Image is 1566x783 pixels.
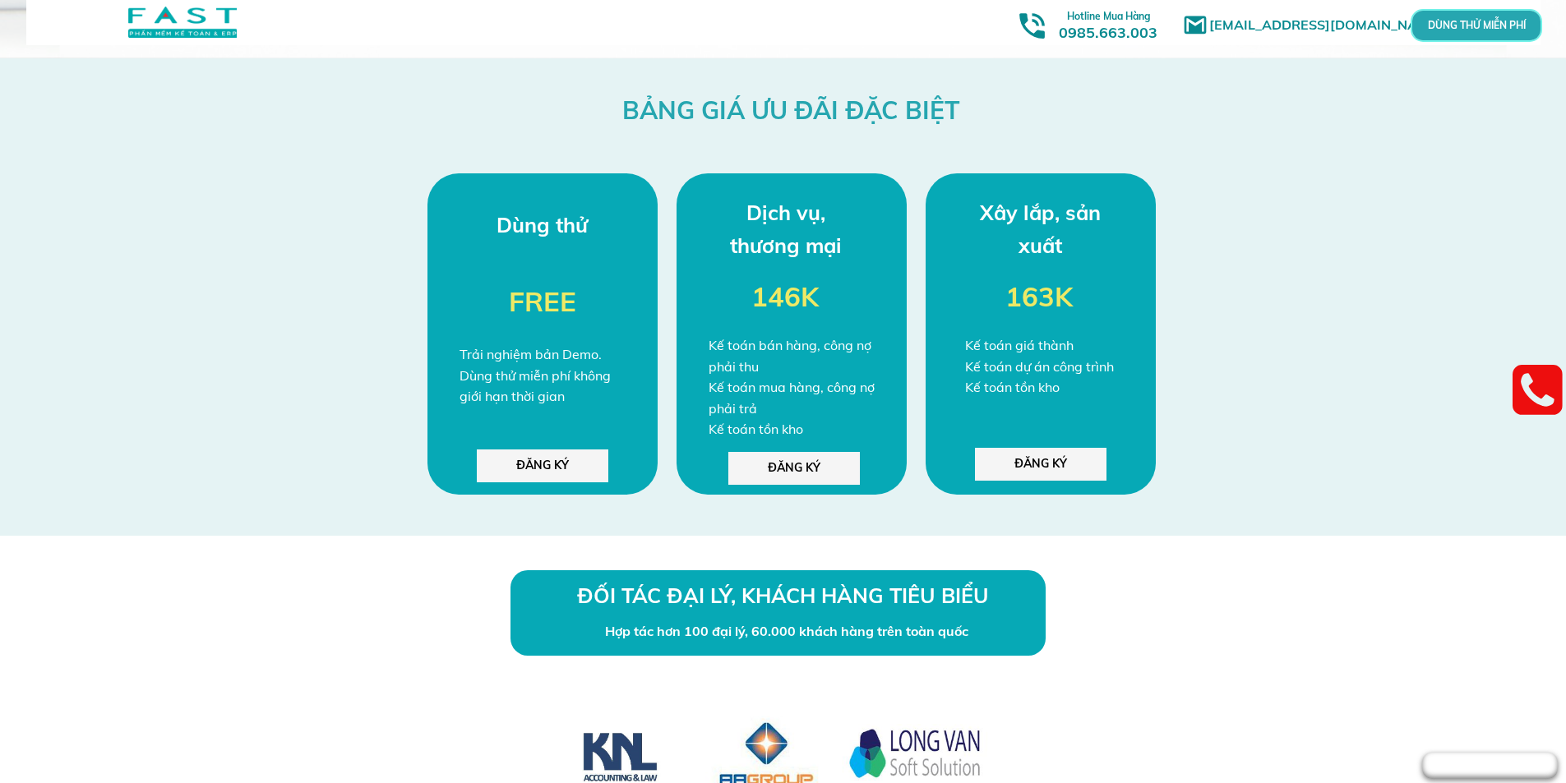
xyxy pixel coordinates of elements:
[1457,21,1496,30] p: DÙNG THỬ MIỄN PHÍ
[1041,6,1176,41] h3: 0985.663.003
[1209,15,1452,36] h1: [EMAIL_ADDRESS][DOMAIN_NAME]
[460,344,626,408] div: Trải nghiệm bản Demo. Dùng thử miễn phí không giới hạn thời gian
[965,335,1137,398] div: Kế toán giá thành Kế toán dự án công trình Kế toán tồn kho
[975,448,1106,481] p: ĐĂNG KÝ
[524,90,1059,130] h3: BẢNG GIÁ ƯU ĐÃI ĐẶC BIỆT
[1005,275,1074,319] h3: 163K
[979,196,1102,262] h3: Xây lắp, sản xuất
[481,209,604,242] h3: Dùng thử
[724,196,848,262] h3: Dịch vụ, thương mại
[709,335,880,440] div: Kế toán bán hàng, công nợ phải thu Kế toán mua hàng, công nợ phải trả Kế toán tồn kho
[477,449,608,482] p: ĐĂNG KÝ
[509,280,632,324] h3: FREE
[605,621,976,643] div: Hợp tác hơn 100 đại lý, 60.000 khách hàng trên toàn quốc
[728,452,860,485] p: ĐĂNG KÝ
[751,275,820,319] h3: 146K
[577,579,990,612] h3: ĐỐI TÁC ĐẠI LÝ, KHÁCH HÀNG TIÊU BIỂU
[1067,10,1150,22] span: Hotline Mua Hàng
